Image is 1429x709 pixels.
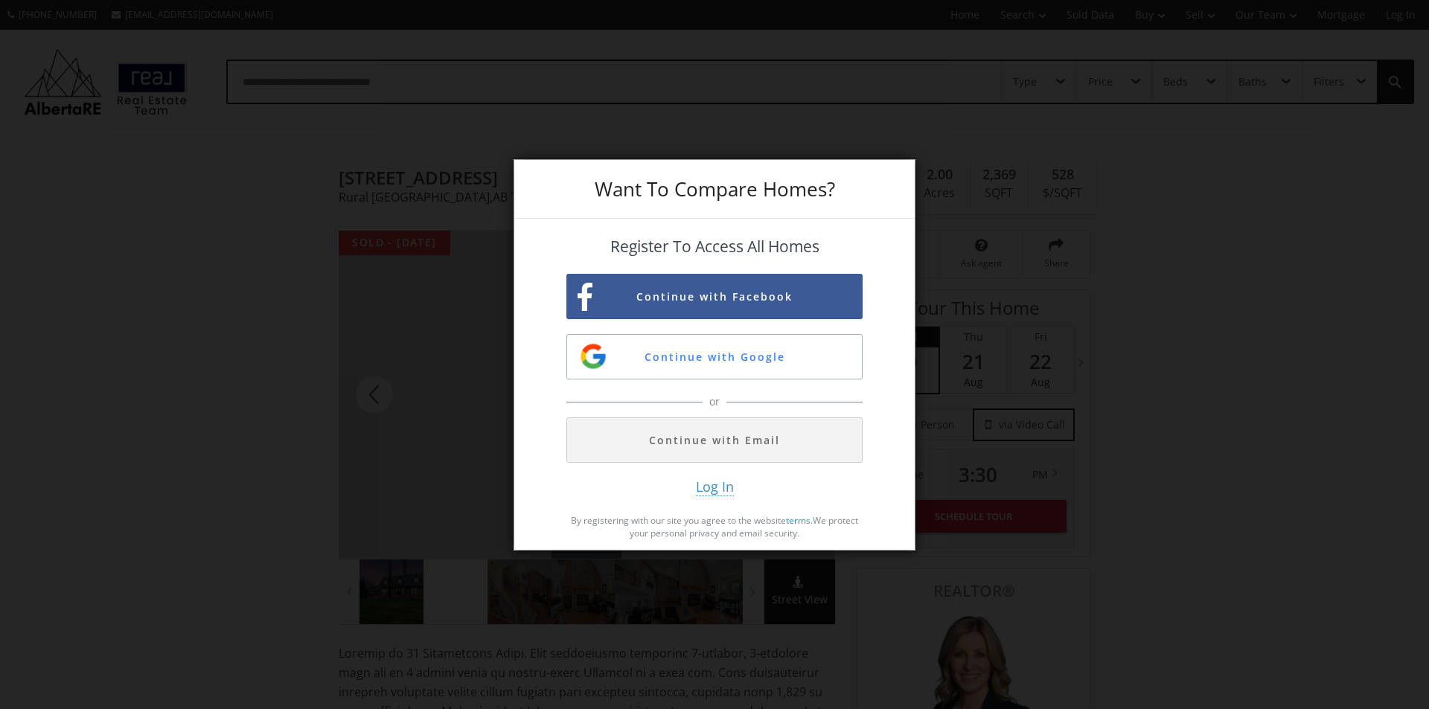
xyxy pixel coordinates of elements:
button: Continue with Google [566,334,863,379]
button: Continue with Facebook [566,274,863,319]
button: Continue with Email [566,417,863,463]
h4: Register To Access All Homes [566,238,863,255]
span: Log In [696,478,734,496]
p: By registering with our site you agree to the website . We protect your personal privacy and emai... [566,514,863,539]
span: or [706,394,723,409]
img: facebook-sign-up [578,283,592,312]
h3: Want To Compare Homes? [566,179,863,199]
a: terms [786,514,811,527]
img: google-sign-up [578,341,608,371]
